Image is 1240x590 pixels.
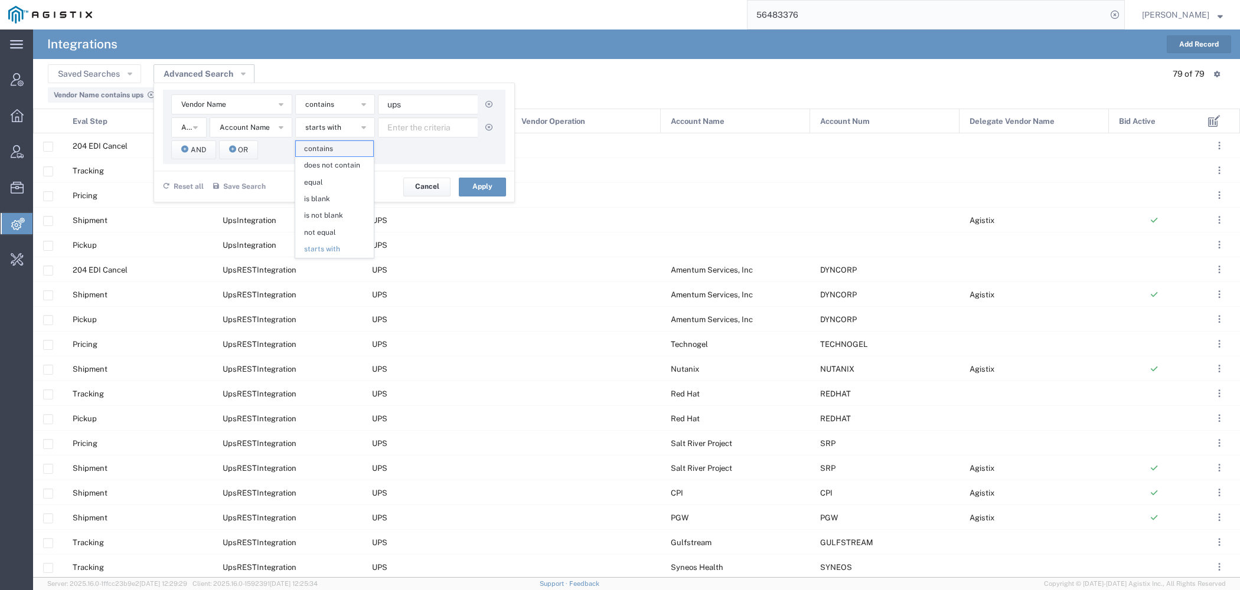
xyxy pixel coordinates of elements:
span: GULFSTREAM [820,538,873,547]
span: . . . [1218,213,1221,227]
span: Technogel [671,340,708,349]
span: starts with [305,122,341,133]
span: UpsRESTIntegration [223,265,296,274]
span: 204 EDI Cancel [73,142,128,150]
span: UpsRESTIntegration [223,489,296,497]
span: . . . [1218,263,1221,277]
input: Enter the criteria [378,94,478,114]
button: contains [295,94,375,114]
button: Vendor Name [171,94,292,114]
button: ... [1211,360,1228,377]
input: Enter the criteria [378,117,478,137]
button: starts with [295,117,375,137]
span: DYNCORP [820,315,857,324]
span: UPS [372,414,387,423]
span: 204 EDI Cancel [73,265,128,274]
span: Server: 2025.16.0-1ffcc23b9e2 [47,580,187,587]
span: Reset all [174,181,204,192]
span: is blank [296,191,373,206]
input: Search for shipment number, reference number [748,1,1107,29]
button: Saved Searches [48,64,141,83]
span: UpsRESTIntegration [223,538,296,547]
span: SYNEOS [820,563,852,572]
span: UPS [372,489,387,497]
span: UpsRESTIntegration [223,513,296,522]
button: ... [1211,187,1228,204]
button: Account Name [210,117,292,137]
span: Vendor Operation [521,109,585,134]
span: contains [296,141,373,156]
button: ... [1211,162,1228,179]
span: UPS [372,290,387,299]
span: Agistix [970,489,994,497]
span: UPS [372,439,387,448]
span: UpsIntegration [223,216,276,225]
span: . . . [1218,386,1221,401]
span: Pricing [73,191,97,200]
span: . . . [1218,461,1221,475]
span: Red Hat [671,389,700,398]
span: Account Num [820,109,870,134]
h4: Integrations [47,29,118,59]
span: Shipment [73,489,107,497]
span: SRP [820,464,836,473]
span: Vendor Name contains ups [54,91,143,99]
span: . . . [1218,139,1221,153]
span: . . . [1218,411,1221,425]
span: Shipment [73,216,107,225]
span: UPS [372,241,387,250]
span: Amentum Services, Inc [671,290,753,299]
span: REDHAT [820,414,851,423]
span: Kaitlyn Hostetler [1142,8,1209,21]
button: ... [1211,385,1228,402]
span: Salt River Project [671,439,732,448]
span: UPS [372,513,387,522]
span: UpsRESTIntegration [223,290,296,299]
span: Agistix [970,513,994,522]
span: Nutanix [671,365,699,373]
button: ... [1211,435,1228,451]
span: Tracking [73,538,104,547]
span: And [181,122,194,133]
span: Agistix [970,216,994,225]
span: UPS [372,389,387,398]
span: . . . [1218,486,1221,500]
span: TECHNOGEL [820,340,868,349]
span: not equal [296,225,373,240]
span: Tracking [73,166,104,175]
span: DYNCORP [820,265,857,274]
span: Client: 2025.16.0-1592391 [192,580,318,587]
span: Agistix [970,290,994,299]
span: UPS [372,315,387,324]
span: . . . [1218,287,1221,301]
span: Pickup [73,315,97,324]
span: Account Name [671,109,725,134]
span: CPI [671,489,683,497]
span: UPS [372,563,387,572]
span: Shipment [73,464,107,473]
span: Pickup [73,241,97,250]
span: . . . [1218,337,1221,351]
span: Salt River Project [671,464,732,473]
button: ... [1211,261,1228,278]
span: Pricing [73,439,97,448]
span: CPI [820,489,833,497]
span: UpsRESTIntegration [223,365,296,373]
span: UpsRESTIntegration [223,464,296,473]
span: Eval Step [73,109,107,134]
span: And [191,145,206,156]
span: does not contain [296,158,373,173]
span: UPS [372,365,387,373]
span: . . . [1218,238,1221,252]
span: Agistix [970,464,994,473]
span: Save Search [223,181,266,192]
div: 79 of 79 [1173,68,1205,80]
span: DYNCORP [820,290,857,299]
span: equal [296,175,373,190]
span: PGW [820,513,838,522]
span: Agistix [970,365,994,373]
span: Pickup [73,414,97,423]
span: . . . [1218,436,1221,450]
button: ... [1211,534,1228,550]
span: Amentum Services, Inc [671,315,753,324]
